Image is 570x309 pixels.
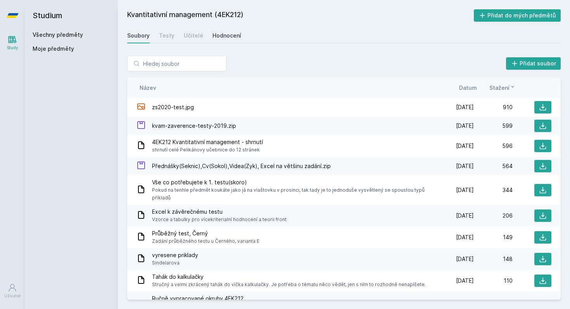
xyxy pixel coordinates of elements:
[159,28,174,43] a: Testy
[152,186,432,202] span: Pokud na tenhle předmět koukáte jako já na vlaštovku v prosinci, tak tady je to jednoduše vysvětl...
[33,45,74,53] span: Moje předměty
[456,103,474,111] span: [DATE]
[127,28,150,43] a: Soubory
[127,9,474,22] h2: Kvantitativní management (4EK212)
[127,32,150,39] div: Soubory
[456,142,474,150] span: [DATE]
[474,103,513,111] div: 910
[456,277,474,285] span: [DATE]
[456,162,474,170] span: [DATE]
[474,255,513,263] div: 148
[152,237,259,245] span: Zadání průběžného testu u Černého, varianta E
[456,255,474,263] span: [DATE]
[33,31,83,38] a: Všechny předměty
[2,31,23,55] a: Study
[136,120,146,132] div: ZIP
[2,279,23,303] a: Uživatel
[474,277,513,285] div: 110
[7,45,18,51] div: Study
[152,259,198,267] span: Sindelarova
[456,233,474,241] span: [DATE]
[212,28,241,43] a: Hodnocení
[152,122,236,130] span: kvam-zaverence-testy-2019.zip
[152,295,432,302] span: Ručně vypracované okruhy 4EK212
[456,212,474,220] span: [DATE]
[140,84,156,92] button: Název
[474,9,561,22] button: Přidat do mých předmětů
[474,186,513,194] div: 344
[152,251,198,259] span: vyresene priklady
[474,142,513,150] div: 596
[474,212,513,220] div: 206
[152,273,426,281] span: Tahák do kalkulačky
[152,230,259,237] span: Průběžný test, Černý
[152,146,263,154] span: shrnutí celé Pelikánovy učebnice do 12 stránek
[4,293,21,299] div: Uživatel
[456,122,474,130] span: [DATE]
[489,84,516,92] button: Stažení
[152,179,432,186] span: Vše co potřebujete k 1. testu(skoro)
[474,162,513,170] div: 564
[152,103,194,111] span: zs2020-test.jpg
[489,84,510,92] span: Stažení
[474,122,513,130] div: 599
[152,216,287,223] span: Vzorce a tabulky pro vícekriterialní hodnocení a teorii front
[127,56,226,71] input: Hledej soubor
[456,186,474,194] span: [DATE]
[184,32,203,39] div: Učitelé
[474,233,513,241] div: 149
[506,57,561,70] button: Přidat soubor
[159,32,174,39] div: Testy
[152,138,263,146] span: 4EK212 Kvantitativní management - shrnutí
[184,28,203,43] a: Učitelé
[136,102,146,113] div: JPG
[136,161,146,172] div: ZIP
[152,162,331,170] span: Přednášky(Seknic),Cv(Sokol),Videa(Zyk), Excel na většinu zadání.zip
[459,84,477,92] button: Datum
[152,208,287,216] span: Excel k závěrečnému testu
[152,281,426,288] span: Stručný a velmi zkrácený tahák do víčka kalkulačky. Je potřeba o tématu něco vědět, jen s ním to ...
[212,32,241,39] div: Hodnocení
